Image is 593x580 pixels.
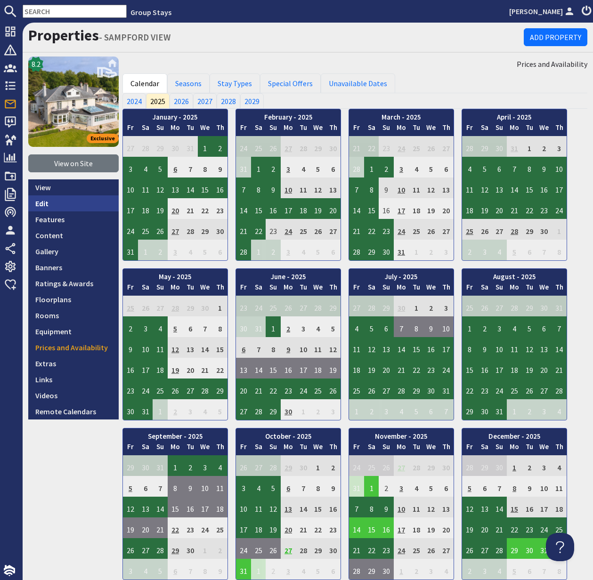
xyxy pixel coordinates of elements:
td: 27 [296,296,311,316]
td: 5 [424,157,439,177]
td: 21 [349,136,364,157]
td: 3 [394,157,409,177]
td: 4 [183,240,198,260]
td: 25 [251,136,266,157]
th: May - 2025 [123,269,227,282]
a: 2028 [217,93,240,108]
td: 14 [183,177,198,198]
td: 24 [236,136,251,157]
td: 26 [266,136,281,157]
td: 27 [492,296,507,316]
th: We [537,122,552,136]
a: Properties [28,26,99,45]
td: 23 [379,219,394,240]
th: Mo [281,282,296,296]
td: 9 [266,177,281,198]
td: 26 [311,219,326,240]
th: Fr [236,282,251,296]
td: 28 [296,136,311,157]
td: 26 [424,219,439,240]
a: Gallery [28,243,119,259]
th: Sa [251,122,266,136]
td: 4 [409,157,424,177]
th: Th [439,282,454,296]
td: 9 [379,177,394,198]
td: 15 [522,177,537,198]
th: Tu [522,122,537,136]
td: 29 [325,296,341,316]
td: 3 [123,157,138,177]
td: 25 [296,219,311,240]
td: 25 [462,219,477,240]
td: 23 [379,136,394,157]
th: Tu [522,282,537,296]
td: 5 [198,240,213,260]
th: Su [492,282,507,296]
td: 30 [168,136,183,157]
td: 7 [349,177,364,198]
td: 28 [168,296,183,316]
td: 22 [364,219,379,240]
td: 7 [507,157,522,177]
td: 24 [281,219,296,240]
td: 8 [364,177,379,198]
td: 15 [364,198,379,219]
img: staytech_i_w-64f4e8e9ee0a9c174fd5317b4b171b261742d2d393467e5bdba4413f4f884c10.svg [4,565,15,576]
td: 13 [439,177,454,198]
a: Unavailable Dates [321,73,395,93]
td: 14 [236,198,251,219]
td: 26 [424,136,439,157]
td: 23 [537,198,552,219]
td: 11 [296,177,311,198]
td: 21 [349,219,364,240]
th: Fr [349,282,364,296]
th: Fr [462,282,477,296]
td: 8 [251,177,266,198]
th: Sa [364,282,379,296]
a: Equipment [28,323,119,339]
td: 25 [138,219,153,240]
td: 24 [251,296,266,316]
th: Sa [477,282,492,296]
th: We [311,282,326,296]
a: 2025 [146,93,170,108]
td: 1 [409,240,424,260]
td: 3 [439,240,454,260]
td: 2 [266,240,281,260]
td: 5 [153,157,168,177]
td: 2 [462,240,477,260]
th: Mo [281,122,296,136]
td: 30 [492,136,507,157]
td: 30 [394,296,409,316]
th: We [311,122,326,136]
td: 27 [153,296,168,316]
td: 16 [537,177,552,198]
a: Group Stays [130,8,171,17]
th: Su [379,122,394,136]
th: August - 2025 [462,269,567,282]
td: 25 [123,296,138,316]
td: 2 [153,240,168,260]
a: 2026 [170,93,193,108]
td: 27 [168,219,183,240]
a: Calendar [122,73,167,93]
td: 11 [409,177,424,198]
td: 18 [409,198,424,219]
td: 30 [325,136,341,157]
td: 20 [439,198,454,219]
td: 6 [522,240,537,260]
td: 10 [123,177,138,198]
th: Tu [183,282,198,296]
td: 1 [212,296,227,316]
td: 19 [477,198,492,219]
td: 19 [311,198,326,219]
td: 15 [251,198,266,219]
td: 20 [168,198,183,219]
td: 6 [168,157,183,177]
td: 29 [477,136,492,157]
td: 23 [266,219,281,240]
th: June - 2025 [236,269,341,282]
th: Th [552,122,567,136]
a: SAMPFORD VIEW's icon8.2Exclusive [28,56,119,147]
th: Sa [138,282,153,296]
